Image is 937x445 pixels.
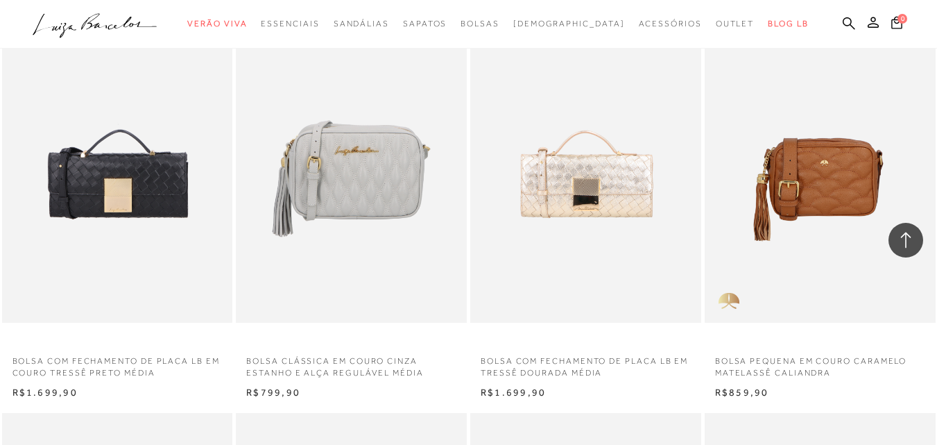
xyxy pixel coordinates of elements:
a: BOLSA CLÁSSICA EM COURO CINZA ESTANHO E ALÇA REGULÁVEL MÉDIA [236,347,467,379]
button: 0 [887,15,906,34]
span: Outlet [716,19,755,28]
a: categoryNavScreenReaderText [334,11,389,37]
span: BLOG LB [768,19,808,28]
span: R$859,90 [715,387,769,398]
span: Bolsas [461,19,499,28]
span: 0 [897,14,907,24]
a: categoryNavScreenReaderText [187,11,247,37]
span: Sandálias [334,19,389,28]
img: golden_caliandra_v6.png [705,281,753,323]
a: noSubCategoriesText [513,11,625,37]
span: Verão Viva [187,19,247,28]
span: R$1.699,90 [12,387,78,398]
a: categoryNavScreenReaderText [461,11,499,37]
a: BOLSA COM FECHAMENTO DE PLACA LB EM COURO TRESSÊ PRETO MÉDIA [2,347,233,379]
span: Sapatos [403,19,447,28]
span: Essenciais [261,19,319,28]
a: BLOG LB [768,11,808,37]
a: categoryNavScreenReaderText [261,11,319,37]
span: R$799,90 [246,387,300,398]
a: BOLSA COM FECHAMENTO DE PLACA LB EM TRESSÊ DOURADA MÉDIA [470,347,701,379]
span: Acessórios [639,19,702,28]
a: categoryNavScreenReaderText [639,11,702,37]
span: R$1.699,90 [481,387,546,398]
span: [DEMOGRAPHIC_DATA] [513,19,625,28]
a: categoryNavScreenReaderText [716,11,755,37]
a: categoryNavScreenReaderText [403,11,447,37]
a: BOLSA PEQUENA EM COURO CARAMELO MATELASSÊ CALIANDRA [705,347,936,379]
